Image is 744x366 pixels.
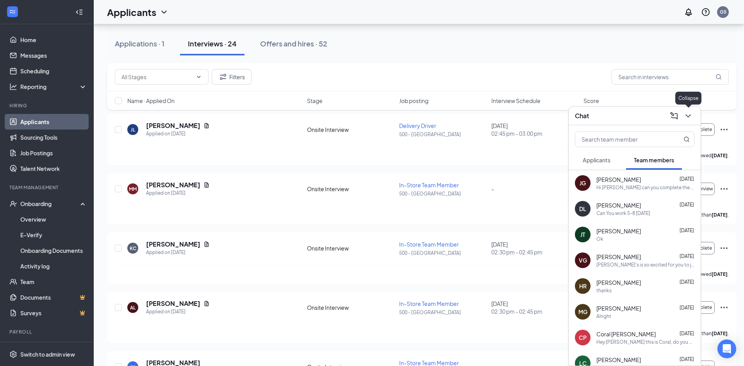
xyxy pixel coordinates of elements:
b: [DATE] [712,153,728,158]
span: Applicants [583,156,610,163]
div: [DATE] [491,300,579,315]
div: Reporting [20,83,87,91]
span: In-Store Team Member [399,300,459,307]
span: [PERSON_NAME] [596,227,641,235]
div: Open Intercom Messenger [717,339,736,358]
div: VG [579,256,587,264]
div: Onsite Interview [307,126,394,133]
span: 02:30 pm - 02:45 pm [491,248,579,256]
svg: Document [203,300,210,307]
div: AL [130,304,136,311]
div: Onboarding [20,200,80,208]
b: [DATE] [712,330,728,336]
span: [PERSON_NAME] [596,304,641,312]
span: [DATE] [680,356,694,362]
svg: Document [203,182,210,188]
div: Applications · 1 [115,39,164,48]
div: [DATE] [491,240,579,256]
span: Team members [634,156,674,163]
a: Messages [20,48,87,63]
div: Hiring [9,102,86,109]
button: ChevronDown [682,110,694,122]
svg: Filter [218,72,228,82]
div: Onsite Interview [307,244,394,252]
button: ComposeMessage [668,110,680,122]
a: Applicants [20,114,87,130]
span: [DATE] [680,279,694,285]
span: Score [583,97,599,105]
div: Applied on [DATE] [146,189,210,197]
svg: ChevronDown [196,74,202,80]
svg: MagnifyingGlass [683,136,690,142]
div: [PERSON_NAME]'s is so excited for you to join our team! Do you know anyone else who might be inte... [596,261,694,268]
input: All Stages [121,73,193,81]
a: Onboarding Documents [20,243,87,258]
a: Scheduling [20,63,87,79]
span: [DATE] [680,202,694,208]
p: 500 - [GEOGRAPHIC_DATA] [399,190,487,197]
span: 02:30 pm - 02:45 pm [491,307,579,315]
a: E-Verify [20,227,87,243]
a: DocumentsCrown [20,290,87,305]
div: Applied on [DATE] [146,308,210,316]
h5: [PERSON_NAME] [146,181,200,189]
svg: Notifications [684,7,693,17]
svg: Document [203,123,210,129]
div: KC [130,245,136,252]
div: Hey [PERSON_NAME] this is Coral, do you know the next time I come in because the last time I came... [596,339,694,345]
span: [PERSON_NAME] [596,176,641,183]
svg: Document [203,241,210,247]
svg: ComposeMessage [669,111,679,121]
a: Job Postings [20,145,87,161]
svg: WorkstreamLogo [9,8,16,16]
div: Hi [PERSON_NAME] can you complete the tasks questions i sended to your e-mail please [596,184,694,191]
span: [DATE] [680,253,694,259]
div: [DATE] [491,122,579,137]
a: Home [20,32,87,48]
span: - [491,185,494,192]
p: 500 - [GEOGRAPHIC_DATA] [399,131,487,138]
h5: [PERSON_NAME] [146,121,200,130]
button: Filter Filters [212,69,252,85]
span: [DATE] [680,227,694,233]
div: thanks [596,287,612,294]
a: PayrollCrown [20,340,87,356]
svg: QuestionInfo [701,7,710,17]
span: Stage [307,97,323,105]
div: Collapse [675,92,701,105]
svg: Settings [9,350,17,358]
span: [PERSON_NAME] [596,356,641,364]
div: Ok [596,236,603,242]
svg: ChevronDown [159,7,169,17]
div: DL [579,205,586,213]
h5: [PERSON_NAME] [146,240,200,249]
p: 500 - [GEOGRAPHIC_DATA] [399,309,487,316]
div: Can You work 5-8 [DATE] [596,210,650,217]
a: Overview [20,211,87,227]
h3: Chat [575,112,589,120]
div: Interviews · 24 [188,39,237,48]
div: MG [578,308,587,316]
div: Onsite Interview [307,304,394,311]
a: Team [20,274,87,290]
svg: Ellipses [719,303,729,312]
div: Applied on [DATE] [146,249,210,256]
div: Switch to admin view [20,350,75,358]
span: Coral [PERSON_NAME] [596,330,656,338]
svg: Ellipses [719,243,729,253]
div: HR [579,282,587,290]
span: Interview Schedule [491,97,541,105]
svg: Ellipses [719,184,729,194]
div: Payroll [9,329,86,335]
span: [PERSON_NAME] [596,279,641,286]
span: In-Store Team Member [399,181,459,188]
a: SurveysCrown [20,305,87,321]
input: Search team member [575,132,668,147]
div: MM [129,186,137,192]
div: JT [580,231,585,238]
svg: Ellipses [719,125,729,134]
span: In-Store Team Member [399,241,459,248]
div: Offers and hires · 52 [260,39,327,48]
a: Activity log [20,258,87,274]
span: Job posting [399,97,428,105]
